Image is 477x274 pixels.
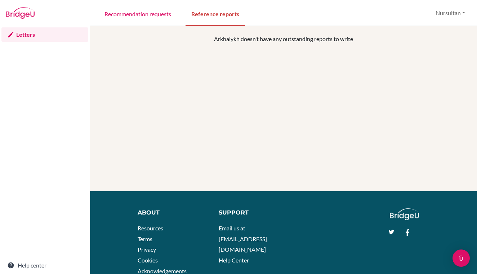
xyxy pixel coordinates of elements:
[135,35,432,43] p: Arkhalykh doesn’t have any outstanding reports to write
[138,246,156,253] a: Privacy
[6,7,35,19] img: Bridge-U
[138,225,163,231] a: Resources
[1,27,88,42] a: Letters
[138,235,152,242] a: Terms
[99,1,177,26] a: Recommendation requests
[186,1,245,26] a: Reference reports
[138,257,158,264] a: Cookies
[219,225,267,253] a: Email us at [EMAIL_ADDRESS][DOMAIN_NAME]
[219,208,277,217] div: Support
[138,208,202,217] div: About
[453,249,470,267] div: Open Intercom Messenger
[432,6,468,20] button: Nursultan
[219,257,249,264] a: Help Center
[1,258,88,273] a: Help center
[390,208,419,220] img: logo_white@2x-f4f0deed5e89b7ecb1c2cc34c3e3d731f90f0f143d5ea2071677605dd97b5244.png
